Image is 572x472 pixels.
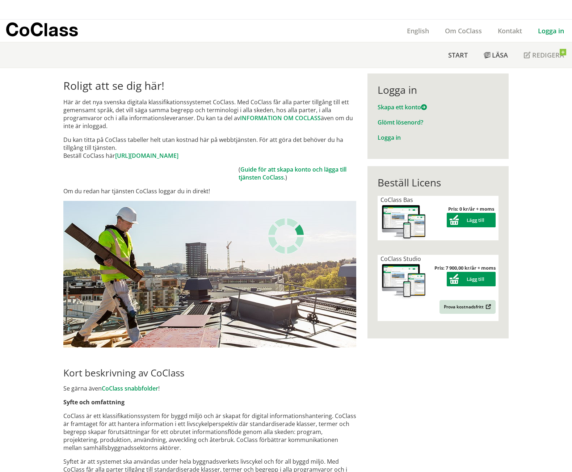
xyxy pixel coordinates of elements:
a: Guide för att skapa konto och lägga till tjänsten CoClass [239,165,346,181]
a: INFORMATION OM COCLASS [240,114,321,122]
button: Lägg till [447,272,496,286]
a: CoClass snabbfolder [102,384,158,392]
strong: Pris: 0 kr/år + moms [448,206,494,212]
img: coclass-license.jpg [380,204,427,240]
div: Beställ Licens [378,176,498,189]
h2: Kort beskrivning av CoClass [63,367,356,379]
a: Logga in [378,134,401,142]
img: Laddar [268,218,304,254]
a: Skapa ett konto [378,103,427,111]
span: CoClass Studio [380,255,421,263]
span: Läsa [492,51,508,59]
a: Logga in [530,26,572,35]
p: Se gärna även ! [63,384,356,392]
td: ( .) [239,165,356,181]
img: coclass-license.jpg [380,263,427,299]
a: CoClass [5,20,94,42]
span: CoClass Bas [380,196,413,204]
img: Outbound.png [484,304,491,309]
a: Glömt lösenord? [378,118,423,126]
a: [URL][DOMAIN_NAME] [115,152,178,160]
strong: Pris: 7 900,00 kr/år + moms [434,265,496,271]
span: Start [448,51,468,59]
a: Kontakt [490,26,530,35]
strong: Syfte och omfattning [63,398,125,406]
a: English [399,26,437,35]
img: login.jpg [63,201,356,347]
a: Start [440,42,476,68]
a: Lägg till [447,217,496,223]
a: Lägg till [447,276,496,282]
p: CoClass [5,25,78,34]
p: Om du redan har tjänsten CoClass loggar du in direkt! [63,187,356,195]
p: Du kan titta på CoClass tabeller helt utan kostnad här på webbtjänsten. För att göra det behöver ... [63,136,356,160]
h1: Roligt att se dig här! [63,79,356,92]
a: Läsa [476,42,516,68]
a: Om CoClass [437,26,490,35]
a: Prova kostnadsfritt [439,300,496,314]
p: Här är det nya svenska digitala klassifikationssystemet CoClass. Med CoClass får alla parter till... [63,98,356,130]
button: Lägg till [447,213,496,227]
div: Logga in [378,84,498,96]
p: CoClass är ett klassifikationssystem för byggd miljö och är skapat för digital informationshanter... [63,412,356,452]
